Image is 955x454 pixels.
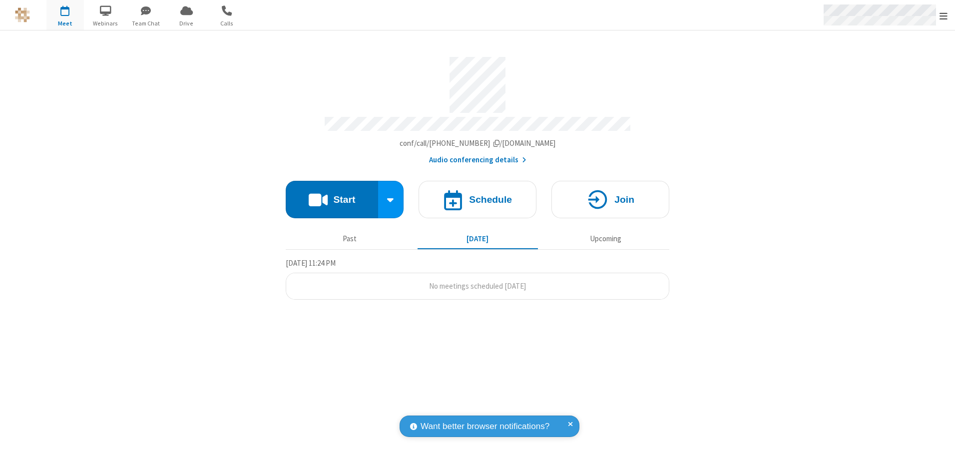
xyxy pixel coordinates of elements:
[290,229,410,248] button: Past
[127,19,165,28] span: Team Chat
[208,19,246,28] span: Calls
[286,49,669,166] section: Account details
[168,19,205,28] span: Drive
[418,229,538,248] button: [DATE]
[286,181,378,218] button: Start
[15,7,30,22] img: QA Selenium DO NOT DELETE OR CHANGE
[614,195,634,204] h4: Join
[87,19,124,28] span: Webinars
[400,138,556,149] button: Copy my meeting room linkCopy my meeting room link
[551,181,669,218] button: Join
[400,138,556,148] span: Copy my meeting room link
[469,195,512,204] h4: Schedule
[333,195,355,204] h4: Start
[429,281,526,291] span: No meetings scheduled [DATE]
[46,19,84,28] span: Meet
[378,181,404,218] div: Start conference options
[429,154,526,166] button: Audio conferencing details
[421,420,549,433] span: Want better browser notifications?
[286,258,336,268] span: [DATE] 11:24 PM
[419,181,536,218] button: Schedule
[545,229,666,248] button: Upcoming
[286,257,669,300] section: Today's Meetings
